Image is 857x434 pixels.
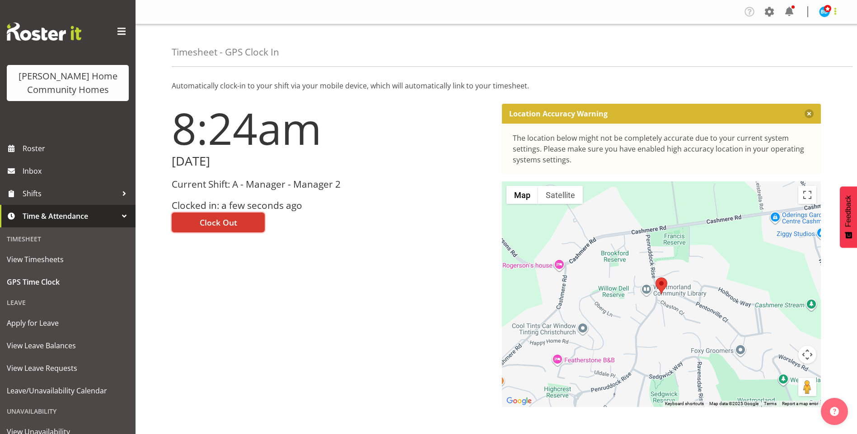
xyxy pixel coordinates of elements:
span: Leave/Unavailability Calendar [7,384,129,397]
a: Open this area in Google Maps (opens a new window) [504,395,534,407]
button: Keyboard shortcuts [665,401,704,407]
span: Feedback [844,195,852,227]
span: Roster [23,142,131,155]
div: Unavailability [2,402,133,420]
button: Show street map [506,186,538,204]
div: [PERSON_NAME] Home Community Homes [16,69,120,97]
div: Timesheet [2,230,133,248]
div: Leave [2,293,133,312]
span: Clock Out [200,217,237,228]
a: View Leave Requests [2,357,133,379]
button: Feedback - Show survey [840,186,857,248]
h1: 8:24am [172,104,491,152]
img: help-xxl-2.png [830,407,839,416]
h3: Clocked in: a few seconds ago [172,200,491,211]
p: Automatically clock-in to your shift via your mobile device, which will automatically link to you... [172,80,821,91]
button: Close message [805,109,814,118]
a: View Timesheets [2,248,133,271]
span: Shifts [23,187,117,200]
a: Terms (opens in new tab) [764,401,777,406]
button: Show satellite imagery [538,186,583,204]
span: View Leave Requests [7,361,129,375]
span: GPS Time Clock [7,275,129,289]
span: View Timesheets [7,253,129,266]
span: Time & Attendance [23,209,117,223]
p: Location Accuracy Warning [509,109,608,118]
a: Report a map error [782,401,818,406]
span: View Leave Balances [7,339,129,352]
button: Map camera controls [798,346,816,364]
a: Leave/Unavailability Calendar [2,379,133,402]
a: GPS Time Clock [2,271,133,293]
button: Clock Out [172,212,265,232]
button: Toggle fullscreen view [798,186,816,204]
h2: [DATE] [172,154,491,168]
div: The location below might not be completely accurate due to your current system settings. Please m... [513,133,810,165]
img: Rosterit website logo [7,23,81,41]
span: Map data ©2025 Google [709,401,759,406]
h4: Timesheet - GPS Clock In [172,47,279,57]
img: Google [504,395,534,407]
button: Drag Pegman onto the map to open Street View [798,378,816,396]
a: Apply for Leave [2,312,133,334]
h3: Current Shift: A - Manager - Manager 2 [172,179,491,189]
span: Inbox [23,164,131,178]
span: Apply for Leave [7,316,129,330]
img: barbara-dunlop8515.jpg [819,6,830,17]
a: View Leave Balances [2,334,133,357]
